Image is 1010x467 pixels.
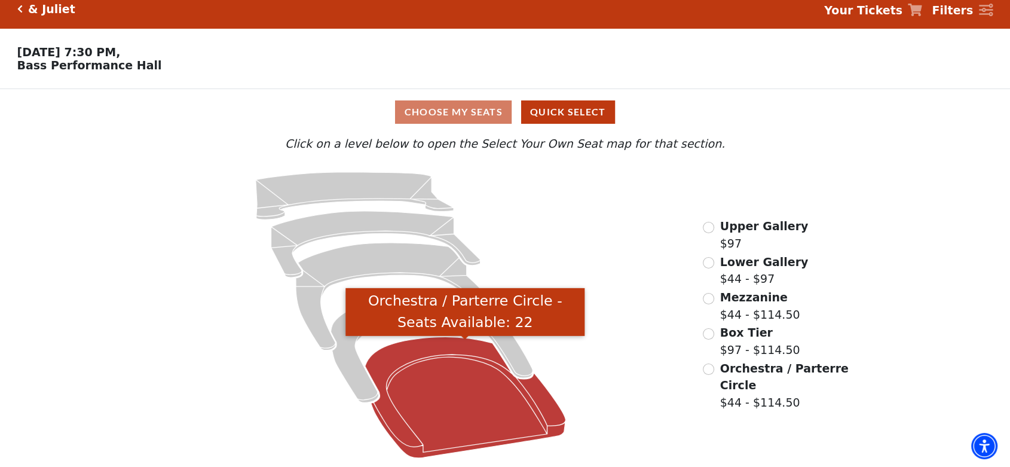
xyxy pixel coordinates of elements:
[720,255,809,268] span: Lower Gallery
[703,293,714,304] input: Mezzanine$44 - $114.50
[703,328,714,340] input: Box Tier$97 - $114.50
[345,288,584,336] div: Orchestra / Parterre Circle - Seats Available: 22
[720,218,809,252] label: $97
[720,326,773,339] span: Box Tier
[720,254,809,288] label: $44 - $97
[720,362,849,392] span: Orchestra / Parterre Circle
[720,360,850,411] label: $44 - $114.50
[365,337,565,458] path: Orchestra / Parterre Circle - Seats Available: 22
[971,433,997,459] div: Accessibility Menu
[932,4,973,17] strong: Filters
[824,4,902,17] strong: Your Tickets
[521,100,615,124] button: Quick Select
[703,257,714,268] input: Lower Gallery$44 - $97
[703,364,714,375] input: Orchestra / Parterre Circle$44 - $114.50
[720,291,788,304] span: Mezzanine
[17,5,23,13] a: Click here to go back to filters
[255,172,453,220] path: Upper Gallery - Seats Available: 306
[720,324,800,358] label: $97 - $114.50
[135,135,876,152] p: Click on a level below to open the Select Your Own Seat map for that section.
[720,219,809,233] span: Upper Gallery
[720,289,800,323] label: $44 - $114.50
[824,2,922,19] a: Your Tickets
[28,2,75,16] h5: & Juliet
[703,222,714,233] input: Upper Gallery$97
[932,2,993,19] a: Filters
